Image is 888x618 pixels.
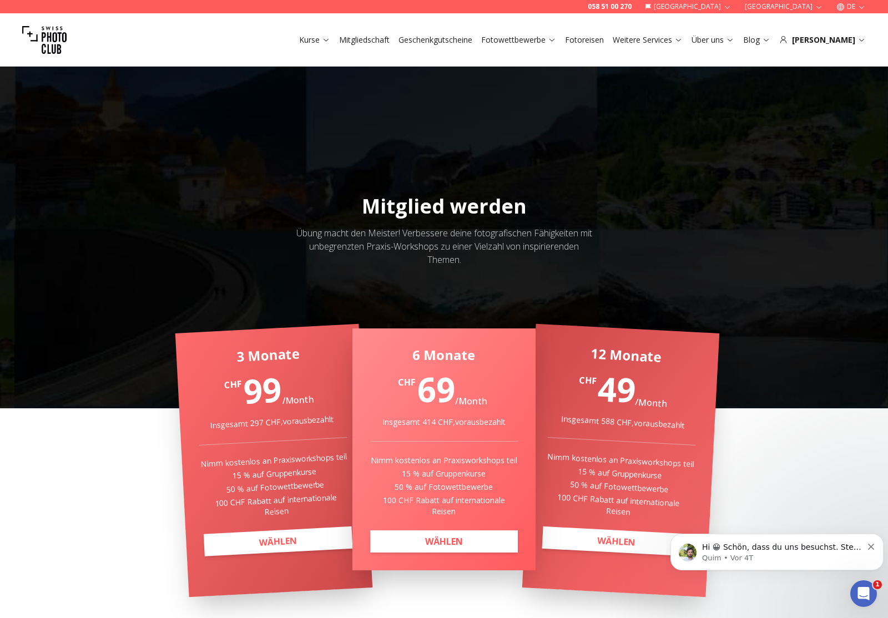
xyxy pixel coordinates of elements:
[394,32,477,48] button: Geschenkgutscheine
[370,346,518,364] div: 6 Monate
[224,377,241,392] span: CHF
[370,468,518,479] p: 15 % auf Gruppenkurse
[692,34,734,45] a: Über uns
[200,451,348,470] p: Nimm kostenlos an Praxisworkshops teil
[779,34,866,45] div: [PERSON_NAME]
[739,32,775,48] button: Blog
[544,491,693,521] p: 100 CHF Rabatt auf internationale Reisen
[597,366,637,413] span: 49
[477,32,561,48] button: Fotowettbewerbe
[370,417,518,428] div: Insgesamt 414 CHF , vorausbezahlt
[565,34,604,45] a: Fotoreisen
[597,534,635,549] b: WÄHLEN
[201,491,350,521] p: 100 CHF Rabatt auf internationale Reisen
[204,526,352,556] a: WÄHLEN
[201,478,349,497] p: 50 % auf Fotowettbewerbe
[547,451,695,470] p: Nimm kostenlos an Praxisworkshops teil
[455,395,487,407] span: / Month
[295,32,335,48] button: Kurse
[635,396,668,409] span: / Month
[743,34,770,45] a: Blog
[549,413,697,432] div: Insgesamt 588 CHF , vorausbezahlt
[398,34,472,45] a: Geschenkgutscheine
[579,373,597,388] span: CHF
[687,32,739,48] button: Über uns
[613,34,683,45] a: Weitere Services
[299,34,330,45] a: Kurse
[200,464,349,483] p: 15 % auf Gruppenkurse
[370,530,518,553] a: WÄHLEN
[370,482,518,493] p: 50 % auf Fotowettbewerbe
[370,455,518,466] p: Nimm kostenlos an Praxisworkshops teil
[542,526,691,556] a: WÄHLEN
[608,32,687,48] button: Weitere Services
[335,32,394,48] button: Mitgliedschaft
[243,366,282,413] span: 99
[194,342,342,368] div: 3 Monate
[339,34,390,45] a: Mitgliedschaft
[362,193,527,220] span: Mitglied werden
[282,393,315,407] span: / Month
[370,495,518,517] p: 100 CHF Rabatt auf internationale Reisen
[259,534,297,549] b: WÄHLEN
[545,478,693,497] p: 50 % auf Fotowettbewerbe
[873,580,882,589] span: 1
[561,32,608,48] button: Fotoreisen
[425,535,463,548] b: WÄHLEN
[22,18,67,62] img: Swiss photo club
[666,510,888,588] iframe: Intercom notifications Nachricht
[588,2,632,11] a: 058 51 00 270
[546,464,694,483] p: 15 % auf Gruppenkurse
[293,226,595,266] div: Übung macht den Meister! Verbessere deine fotografischen Fähigkeiten mit unbegrenzten Praxis-Work...
[552,342,701,368] div: 12 Monate
[417,367,455,412] span: 69
[198,413,346,432] div: Insgesamt 297 CHF , vorausbezahlt
[398,376,415,389] span: CHF
[481,34,556,45] a: Fotowettbewerbe
[850,580,877,607] iframe: Intercom live chat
